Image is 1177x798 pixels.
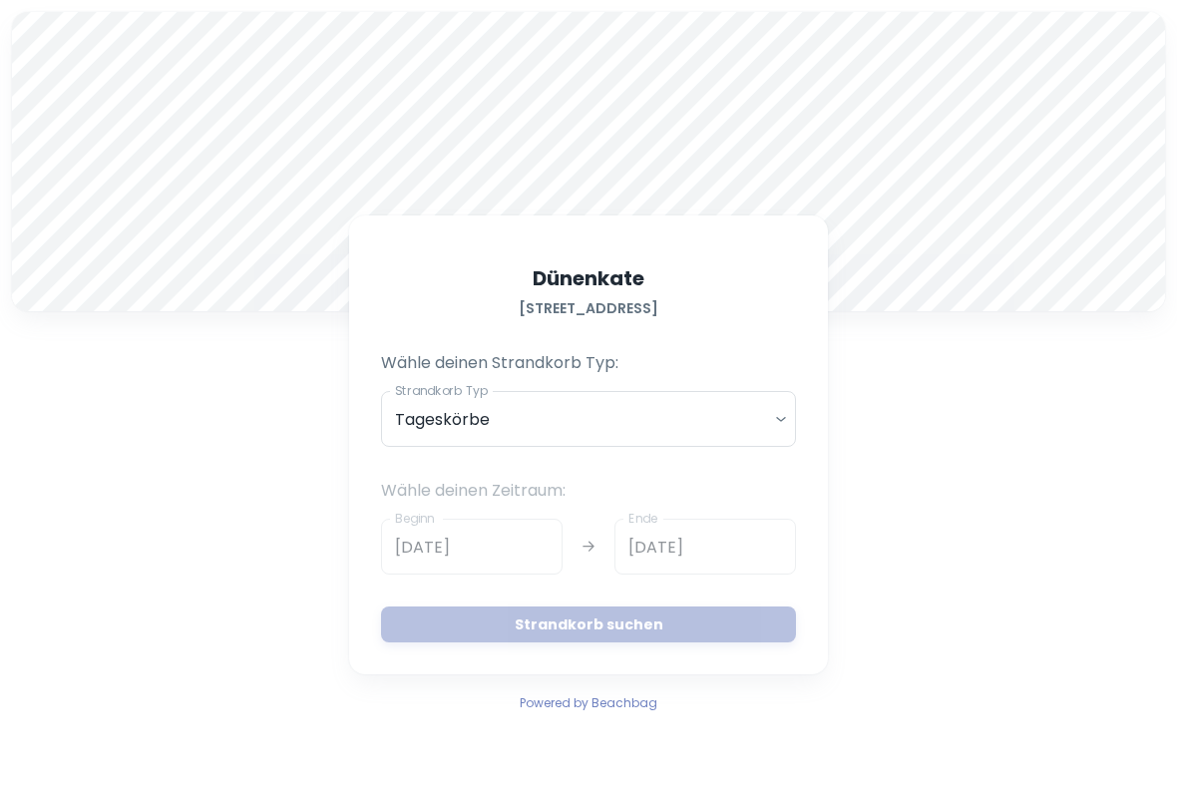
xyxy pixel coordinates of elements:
[381,391,796,447] div: Tageskörbe
[381,351,796,375] p: Wähle deinen Strandkorb Typ:
[614,519,796,575] input: dd.mm.yyyy
[533,263,644,293] h5: Dünenkate
[381,606,796,642] button: Strandkorb suchen
[381,479,796,503] p: Wähle deinen Zeitraum:
[520,694,657,711] span: Powered by Beachbag
[519,297,658,319] h6: [STREET_ADDRESS]
[395,382,488,399] label: Strandkorb Typ
[381,519,563,575] input: dd.mm.yyyy
[520,690,657,714] a: Powered by Beachbag
[628,510,657,527] label: Ende
[395,510,435,527] label: Beginn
